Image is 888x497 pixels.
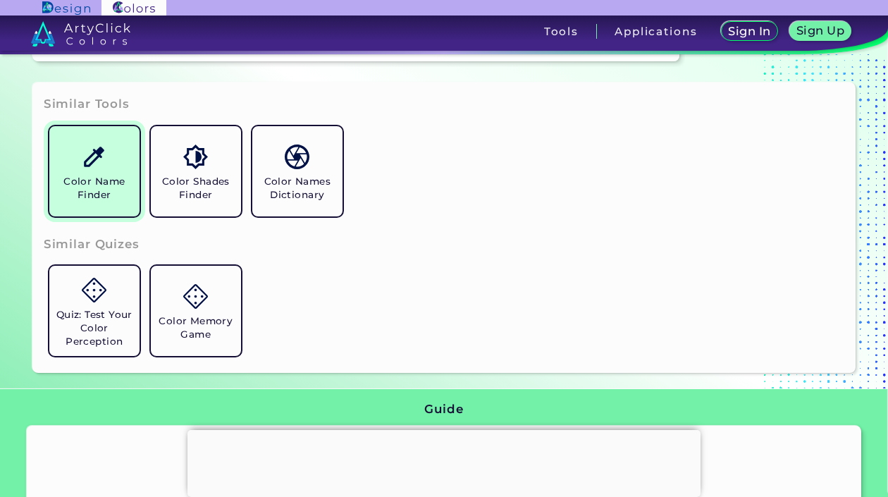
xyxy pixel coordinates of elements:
a: Color Names Dictionary [247,121,348,222]
iframe: Advertisement [187,430,701,493]
h5: Sign Up [798,25,842,36]
h3: Similar Quizes [44,236,140,253]
h3: Tools [544,26,579,37]
img: icon_color_name_finder.svg [82,145,106,169]
a: Sign In [724,23,776,40]
a: Color Shades Finder [145,121,247,222]
h5: Color Shades Finder [156,175,235,202]
a: Color Name Finder [44,121,145,222]
img: ArtyClick Design logo [42,1,90,15]
h5: Color Memory Game [156,314,235,341]
a: Quiz: Test Your Color Perception [44,260,145,362]
h2: ArtyClick "Color Hue Finder" [160,451,728,470]
img: icon_game.svg [183,284,208,309]
a: Color Memory Game [145,260,247,362]
h3: Guide [424,401,463,418]
h5: Sign In [730,26,769,37]
h3: Similar Tools [44,96,130,113]
img: icon_color_names_dictionary.svg [285,145,309,169]
h5: Color Names Dictionary [258,175,337,202]
img: icon_color_shades.svg [183,145,208,169]
h3: Applications [615,26,697,37]
img: icon_game.svg [82,278,106,302]
a: Sign Up [793,23,849,40]
h5: Color Name Finder [55,175,134,202]
h5: Quiz: Test Your Color Perception [55,308,134,348]
img: logo_artyclick_colors_white.svg [31,21,130,47]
